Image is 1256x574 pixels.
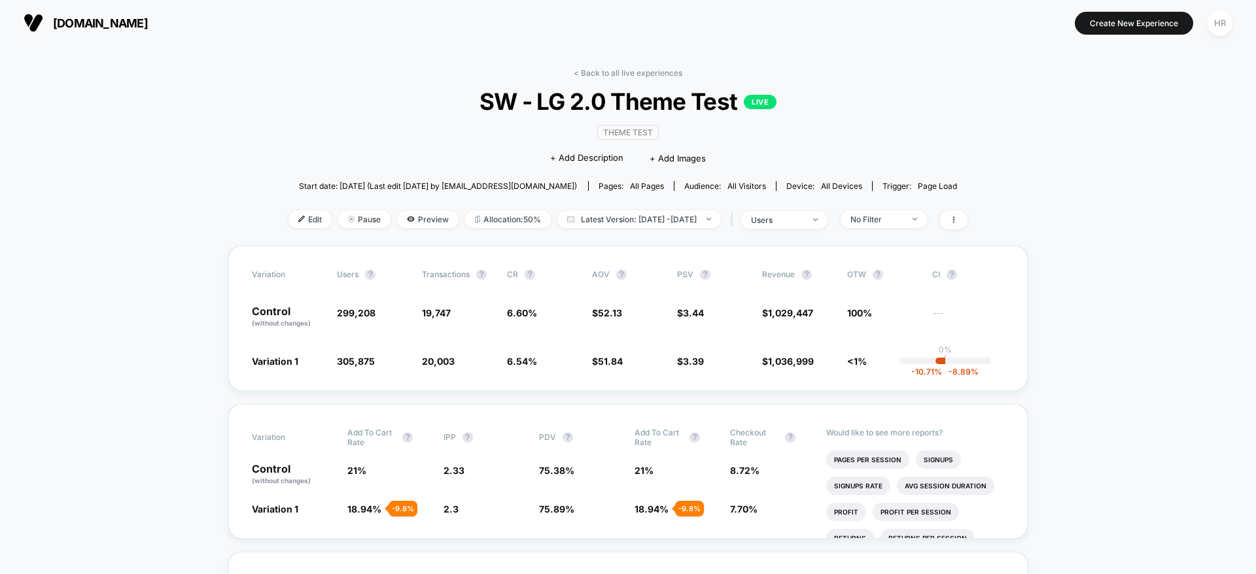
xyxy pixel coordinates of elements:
[525,269,535,280] button: ?
[730,428,778,447] span: Checkout Rate
[476,269,487,280] button: ?
[744,95,776,109] p: LIVE
[592,307,622,318] span: $
[252,356,298,367] span: Variation 1
[762,269,795,279] span: Revenue
[684,181,766,191] div: Audience:
[918,181,957,191] span: Page Load
[675,501,704,516] div: - 9.8 %
[635,465,654,476] span: 21 %
[298,216,305,222] img: edit
[539,465,574,476] span: 75.38 %
[337,307,375,318] span: 299,208
[599,181,664,191] div: Pages:
[299,181,577,191] span: Start date: [DATE] (Last edit [DATE] by [EMAIL_ADDRESS][DOMAIN_NAME])
[826,529,874,547] li: Returns
[847,269,919,280] span: OTW
[730,465,759,476] span: 8.72 %
[1075,12,1193,35] button: Create New Experience
[550,152,623,165] span: + Add Description
[389,501,417,516] div: - 9.8 %
[567,216,574,222] img: calendar
[422,307,451,318] span: 19,747
[873,503,959,521] li: Profit Per Session
[539,432,556,442] span: PDV
[762,356,814,367] span: $
[557,211,721,228] span: Latest Version: [DATE] - [DATE]
[252,319,311,327] span: (without changes)
[813,218,818,221] img: end
[24,13,43,33] img: Visually logo
[677,356,704,367] span: $
[53,16,148,30] span: [DOMAIN_NAME]
[252,428,324,447] span: Variation
[365,269,375,280] button: ?
[847,356,867,367] span: <1%
[730,503,758,515] span: 7.70 %
[913,218,917,220] img: end
[947,269,957,280] button: ?
[1203,10,1236,37] button: HR
[785,432,795,443] button: ?
[727,211,741,229] span: |
[944,354,947,364] p: |
[635,428,683,447] span: Add To Cart Rate
[942,367,979,377] span: -8.89 %
[939,345,952,354] p: 0%
[465,211,551,228] span: Allocation: 50%
[252,503,298,515] span: Variation 1
[574,68,682,78] a: < Back to all live experiences
[444,465,464,476] span: 2.33
[882,181,957,191] div: Trigger:
[683,307,704,318] span: 3.44
[700,269,710,280] button: ?
[727,181,766,191] span: All Visitors
[847,307,872,318] span: 100%
[507,269,518,279] span: CR
[1207,10,1232,36] div: HR
[323,88,933,115] span: SW - LG 2.0 Theme Test
[347,503,381,515] span: 18.94 %
[689,432,700,443] button: ?
[881,529,975,547] li: Returns Per Session
[762,307,813,318] span: $
[598,356,623,367] span: 51.84
[677,307,704,318] span: $
[20,12,152,33] button: [DOMAIN_NAME]
[932,269,1004,280] span: CI
[768,307,813,318] span: 1,029,447
[897,477,994,495] li: Avg Session Duration
[826,503,866,521] li: Profit
[422,269,470,279] span: Transactions
[630,181,664,191] span: all pages
[597,125,659,140] span: Theme Test
[598,307,622,318] span: 52.13
[507,356,537,367] span: 6.54 %
[347,465,366,476] span: 21 %
[873,269,883,280] button: ?
[288,211,332,228] span: Edit
[397,211,459,228] span: Preview
[911,367,942,377] span: -10.71 %
[252,477,311,484] span: (without changes)
[347,428,396,447] span: Add To Cart Rate
[252,306,324,328] p: Control
[932,309,1004,328] span: ---
[337,356,375,367] span: 305,875
[563,432,573,443] button: ?
[826,428,1005,437] p: Would like to see more reports?
[635,503,669,515] span: 18.94 %
[826,450,909,469] li: Pages Per Session
[338,211,391,228] span: Pause
[776,181,872,191] span: Device:
[683,356,704,367] span: 3.39
[252,464,334,486] p: Control
[348,216,355,222] img: end
[444,503,459,515] span: 2.3
[850,214,903,224] div: No Filter
[507,307,537,318] span: 6.60 %
[475,216,480,223] img: rebalance
[801,269,812,280] button: ?
[916,450,961,469] li: Signups
[592,269,610,279] span: AOV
